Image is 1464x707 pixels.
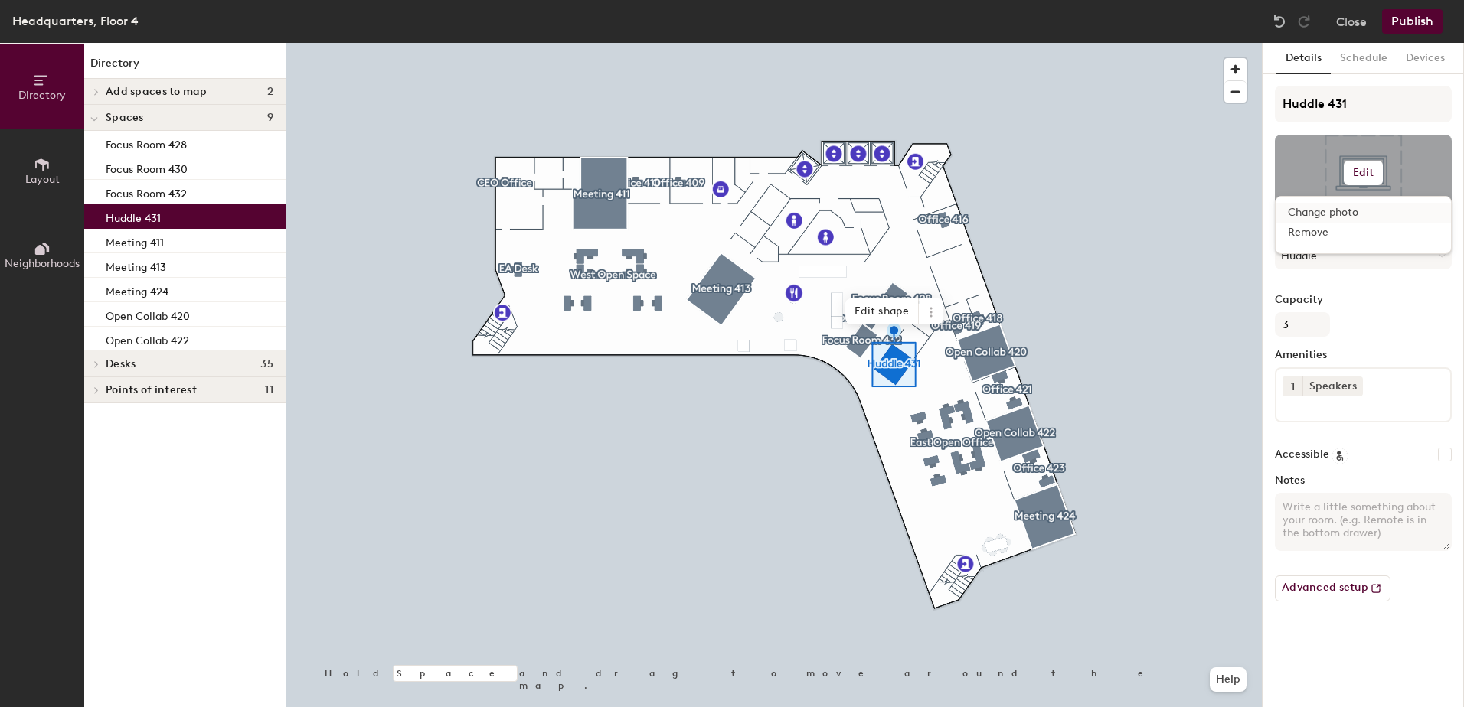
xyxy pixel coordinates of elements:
[106,384,197,396] span: Points of interest
[84,55,286,79] h1: Directory
[106,232,164,249] p: Meeting 411
[1276,43,1331,74] button: Details
[1275,349,1452,361] label: Amenities
[1336,9,1367,34] button: Close
[106,86,208,98] span: Add spaces to map
[106,134,187,151] p: Focus Room 428
[1344,161,1384,185] button: Edit
[1283,376,1302,396] button: 1
[106,330,189,347] p: Open Collab 422
[106,112,144,124] span: Spaces
[5,257,80,270] span: Neighborhoods
[1331,43,1397,74] button: Schedule
[1272,14,1287,29] img: Undo
[1382,9,1443,34] button: Publish
[1275,474,1452,487] label: Notes
[260,358,273,370] span: 35
[106,207,161,225] p: Huddle 431
[25,173,60,186] span: Layout
[1275,575,1390,601] button: Advanced setup
[1291,379,1295,395] span: 1
[12,11,139,31] div: Headquarters, Floor 4
[1275,242,1452,269] button: Huddle
[106,256,166,274] p: Meeting 413
[267,112,273,124] span: 9
[106,183,187,200] p: Focus Room 432
[1210,667,1247,692] button: Help
[265,384,273,396] span: 11
[1296,14,1312,29] img: Redo
[1288,226,1439,239] span: Remove
[1302,376,1363,396] div: Speakers
[106,305,190,323] p: Open Collab 420
[1275,294,1452,306] label: Capacity
[1275,448,1329,461] label: Accessible
[106,358,136,370] span: Desks
[18,89,66,102] span: Directory
[1397,43,1454,74] button: Devices
[1353,167,1374,179] h6: Edit
[106,281,168,298] p: Meeting 424
[267,86,273,98] span: 2
[845,298,919,324] span: Edit shape
[106,158,188,176] p: Focus Room 430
